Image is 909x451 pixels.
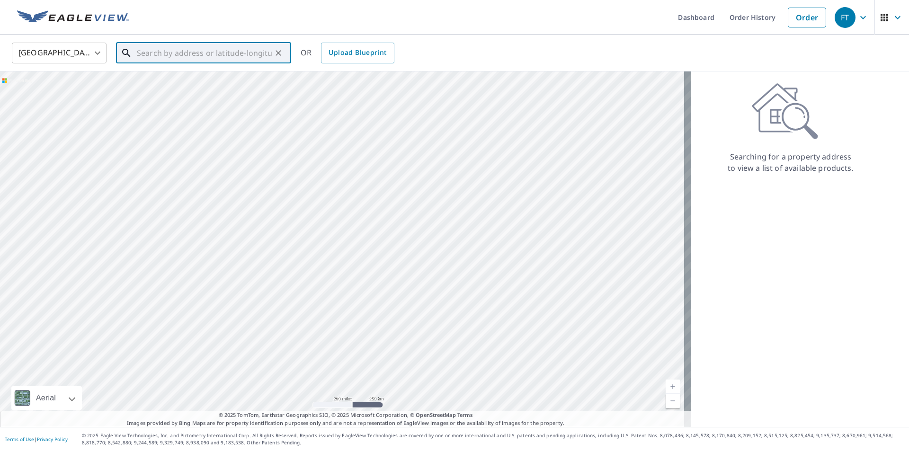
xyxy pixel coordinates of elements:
[5,436,68,442] p: |
[457,411,473,418] a: Terms
[329,47,386,59] span: Upload Blueprint
[219,411,473,419] span: © 2025 TomTom, Earthstar Geographics SIO, © 2025 Microsoft Corporation, ©
[82,432,904,446] p: © 2025 Eagle View Technologies, Inc. and Pictometry International Corp. All Rights Reserved. Repo...
[11,386,82,410] div: Aerial
[5,436,34,442] a: Terms of Use
[37,436,68,442] a: Privacy Policy
[727,151,854,174] p: Searching for a property address to view a list of available products.
[137,40,272,66] input: Search by address or latitude-longitude
[321,43,394,63] a: Upload Blueprint
[272,46,285,60] button: Clear
[416,411,455,418] a: OpenStreetMap
[12,40,107,66] div: [GEOGRAPHIC_DATA]
[835,7,856,28] div: FT
[17,10,129,25] img: EV Logo
[666,394,680,408] a: Current Level 5, Zoom Out
[301,43,394,63] div: OR
[666,380,680,394] a: Current Level 5, Zoom In
[33,386,59,410] div: Aerial
[788,8,826,27] a: Order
